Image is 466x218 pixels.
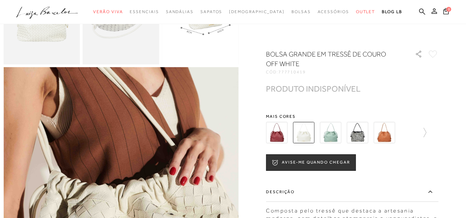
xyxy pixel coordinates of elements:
a: noSubCategoriesText [200,6,222,18]
img: BOLSA GRANDE EM TRESSÊ DE COURO VERDE ALECRIM [320,122,341,143]
img: BOLSA GRANDE EM TRESSÊ DE COURO MARSALA [266,122,287,143]
a: noSubCategoriesText [291,6,311,18]
span: Verão Viva [93,9,123,14]
span: Sapatos [200,9,222,14]
a: noSubCategoriesText [93,6,123,18]
span: Acessórios [318,9,349,14]
a: noSubCategoriesText [229,6,285,18]
img: BOLSA GRANDE EM TRESSÊ DE COURO OFF WHITE [293,122,314,143]
h1: BOLSA GRANDE EM TRESSÊ DE COURO OFF WHITE [266,49,395,69]
span: BLOG LB [382,9,402,14]
span: Essenciais [130,9,159,14]
label: Descrição [266,182,438,202]
span: 0 [446,7,451,12]
div: PRODUTO INDISPONÍVEL [266,85,360,92]
img: BOLSA GRANDE TRESSÊ BICOLOR PRETO E OFF WHITE [347,122,368,143]
a: noSubCategoriesText [166,6,194,18]
a: noSubCategoriesText [356,6,375,18]
div: CÓD: [266,70,404,74]
img: BOLSA GRANDE TRESSÊ CARAMELO [374,122,395,143]
span: Sandálias [166,9,194,14]
a: noSubCategoriesText [318,6,349,18]
a: BLOG LB [382,6,402,18]
span: Mais cores [266,114,438,118]
span: Outlet [356,9,375,14]
button: AVISE-ME QUANDO CHEGAR [266,154,356,171]
span: 777710419 [278,70,306,74]
a: noSubCategoriesText [130,6,159,18]
button: 0 [441,8,451,17]
span: Bolsas [291,9,311,14]
span: [DEMOGRAPHIC_DATA] [229,9,285,14]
